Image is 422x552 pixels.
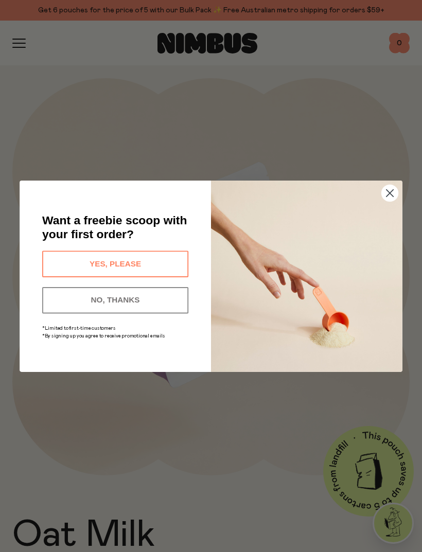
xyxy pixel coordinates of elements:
img: c0d45117-8e62-4a02-9742-374a5db49d45.jpeg [211,181,402,372]
span: Want a freebie scoop with your first order? [42,213,187,240]
span: *Limited to first-time customers [42,326,116,331]
span: *By signing up you agree to receive promotional emails [42,333,165,339]
button: Close dialog [381,184,398,201]
button: NO, THANKS [42,287,188,313]
button: YES, PLEASE [42,251,188,277]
